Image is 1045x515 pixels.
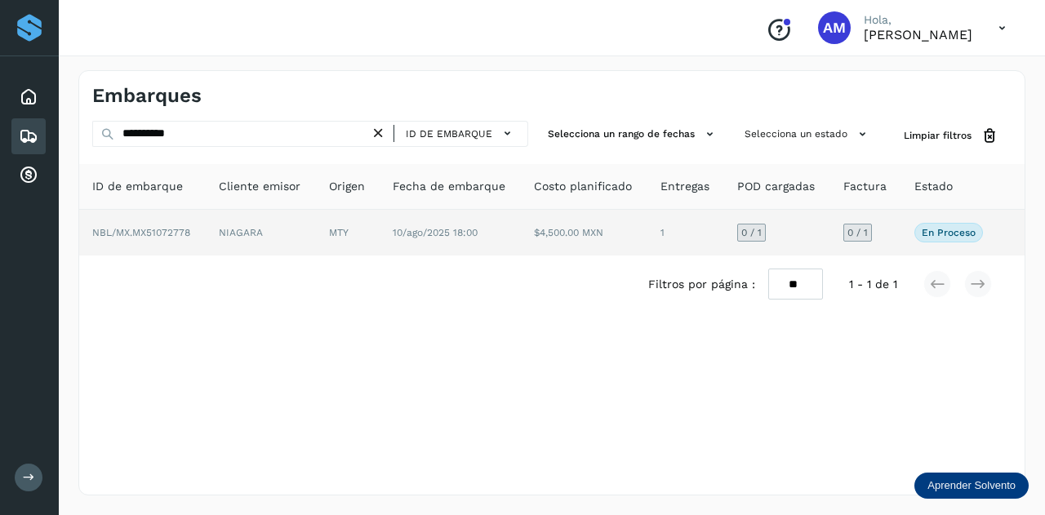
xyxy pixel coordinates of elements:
span: Entregas [660,178,709,195]
td: $4,500.00 MXN [521,210,647,255]
span: 0 / 1 [847,228,868,238]
span: ID de embarque [406,127,492,141]
span: POD cargadas [737,178,815,195]
span: Origen [329,178,365,195]
button: Limpiar filtros [891,121,1012,151]
h4: Embarques [92,84,202,108]
p: En proceso [922,227,976,238]
span: 10/ago/2025 18:00 [393,227,478,238]
div: Aprender Solvento [914,473,1029,499]
div: Inicio [11,79,46,115]
div: Cuentas por cobrar [11,158,46,193]
p: Angele Monserrat Manriquez Bisuett [864,27,972,42]
span: Fecha de embarque [393,178,505,195]
span: NBL/MX.MX51072778 [92,227,190,238]
span: Costo planificado [534,178,632,195]
p: Aprender Solvento [927,479,1016,492]
button: Selecciona un estado [738,121,878,148]
td: 1 [647,210,724,255]
td: NIAGARA [206,210,316,255]
div: Embarques [11,118,46,154]
td: MTY [316,210,380,255]
span: Cliente emisor [219,178,300,195]
span: 1 - 1 de 1 [849,276,897,293]
span: ID de embarque [92,178,183,195]
span: Factura [843,178,887,195]
span: Estado [914,178,953,195]
span: 0 / 1 [741,228,762,238]
span: Filtros por página : [648,276,755,293]
span: Limpiar filtros [904,128,972,143]
button: Selecciona un rango de fechas [541,121,725,148]
button: ID de embarque [401,122,521,145]
p: Hola, [864,13,972,27]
